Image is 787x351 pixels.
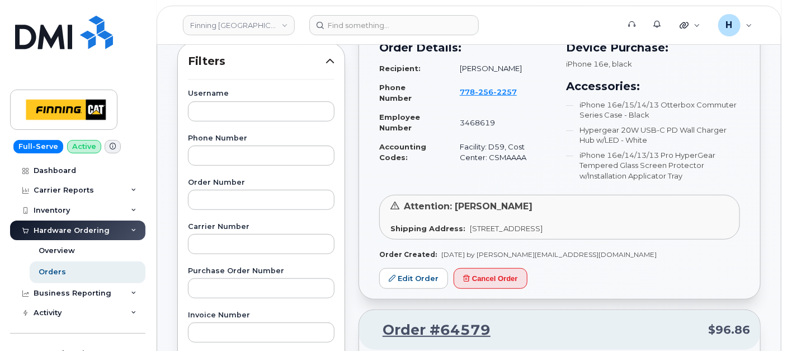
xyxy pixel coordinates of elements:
[390,224,465,233] strong: Shipping Address:
[379,142,426,162] strong: Accounting Codes:
[470,224,543,233] span: [STREET_ADDRESS]
[567,125,741,146] li: Hypergear 20W USB-C PD Wall Charger Hub w/LED - White
[188,223,334,231] label: Carrier Number
[188,268,334,275] label: Purchase Order Number
[708,322,750,338] span: $96.86
[460,87,517,96] span: 778
[309,15,479,35] input: Find something...
[493,87,517,96] span: 2257
[188,179,334,186] label: Order Number
[183,15,295,35] a: Finning Canada
[379,64,421,73] strong: Recipient:
[450,137,553,167] td: Facility: D59, Cost Center: CSMAAAA
[450,107,553,137] td: 3468619
[475,87,493,96] span: 256
[567,39,741,56] h3: Device Purchase:
[379,39,553,56] h3: Order Details:
[567,100,741,120] li: iPhone 16e/15/14/13 Otterbox Commuter Series Case - Black
[567,78,741,95] h3: Accessories:
[441,250,657,259] span: [DATE] by [PERSON_NAME][EMAIL_ADDRESS][DOMAIN_NAME]
[379,113,420,132] strong: Employee Number
[188,312,334,319] label: Invoice Number
[379,83,412,102] strong: Phone Number
[379,250,437,259] strong: Order Created:
[609,59,633,68] span: , black
[188,53,326,69] span: Filters
[726,18,733,32] span: H
[460,87,530,96] a: 7782562257
[710,14,760,36] div: hakaur@dminc.com
[567,59,609,68] span: iPhone 16e
[454,268,527,289] button: Cancel Order
[188,90,334,97] label: Username
[188,135,334,142] label: Phone Number
[369,320,491,340] a: Order #64579
[567,150,741,181] li: iPhone 16e/14/13/13 Pro HyperGear Tempered Glass Screen Protector w/Installation Applicator Tray
[672,14,708,36] div: Quicklinks
[379,268,448,289] a: Edit Order
[404,201,532,212] span: Attention: [PERSON_NAME]
[450,59,553,78] td: [PERSON_NAME]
